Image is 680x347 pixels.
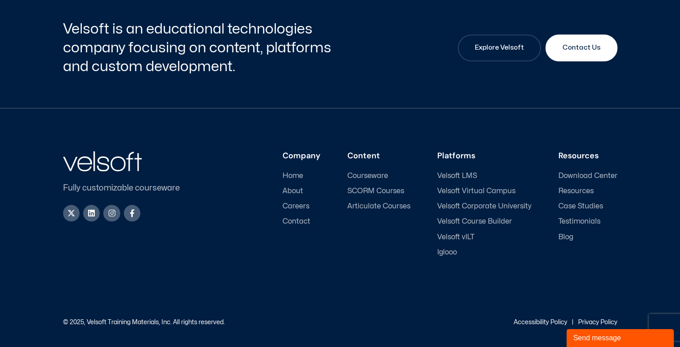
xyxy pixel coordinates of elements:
[437,187,515,195] span: Velsoft Virtual Campus
[347,202,410,211] a: Articulate Courses
[437,217,512,226] span: Velsoft Course Builder
[572,319,574,326] p: |
[437,151,532,161] h3: Platforms
[562,42,600,53] span: Contact Us
[437,172,477,180] span: Velsoft LMS
[545,34,617,61] a: Contact Us
[347,151,410,161] h3: Content
[475,42,524,53] span: Explore Velsoft
[437,172,532,180] a: Velsoft LMS
[558,172,617,180] a: Download Center
[437,202,532,211] a: Velsoft Corporate University
[63,182,194,194] p: Fully customizable courseware
[558,202,603,211] span: Case Studies
[558,202,617,211] a: Case Studies
[437,187,532,195] a: Velsoft Virtual Campus
[283,202,309,211] span: Careers
[458,34,541,61] a: Explore Velsoft
[283,151,321,161] h3: Company
[283,217,310,226] span: Contact
[347,172,388,180] span: Courseware
[283,217,321,226] a: Contact
[63,20,338,76] h2: Velsoft is an educational technologies company focusing on content, platforms and custom developm...
[347,172,410,180] a: Courseware
[437,217,532,226] a: Velsoft Course Builder
[283,187,303,195] span: About
[283,202,321,211] a: Careers
[578,319,617,325] a: Privacy Policy
[437,233,474,241] span: Velsoft vILT
[558,187,594,195] span: Resources
[63,319,225,326] p: © 2025, Velsoft Training Materials, Inc. All rights reserved.
[437,248,457,257] span: Iglooo
[566,327,676,347] iframe: chat widget
[437,248,532,257] a: Iglooo
[347,187,410,195] a: SCORM Courses
[558,151,617,161] h3: Resources
[558,187,617,195] a: Resources
[347,187,404,195] span: SCORM Courses
[558,233,617,241] a: Blog
[437,233,532,241] a: Velsoft vILT
[283,187,321,195] a: About
[558,217,600,226] span: Testimonials
[558,217,617,226] a: Testimonials
[514,319,567,325] a: Accessibility Policy
[558,233,573,241] span: Blog
[283,172,303,180] span: Home
[283,172,321,180] a: Home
